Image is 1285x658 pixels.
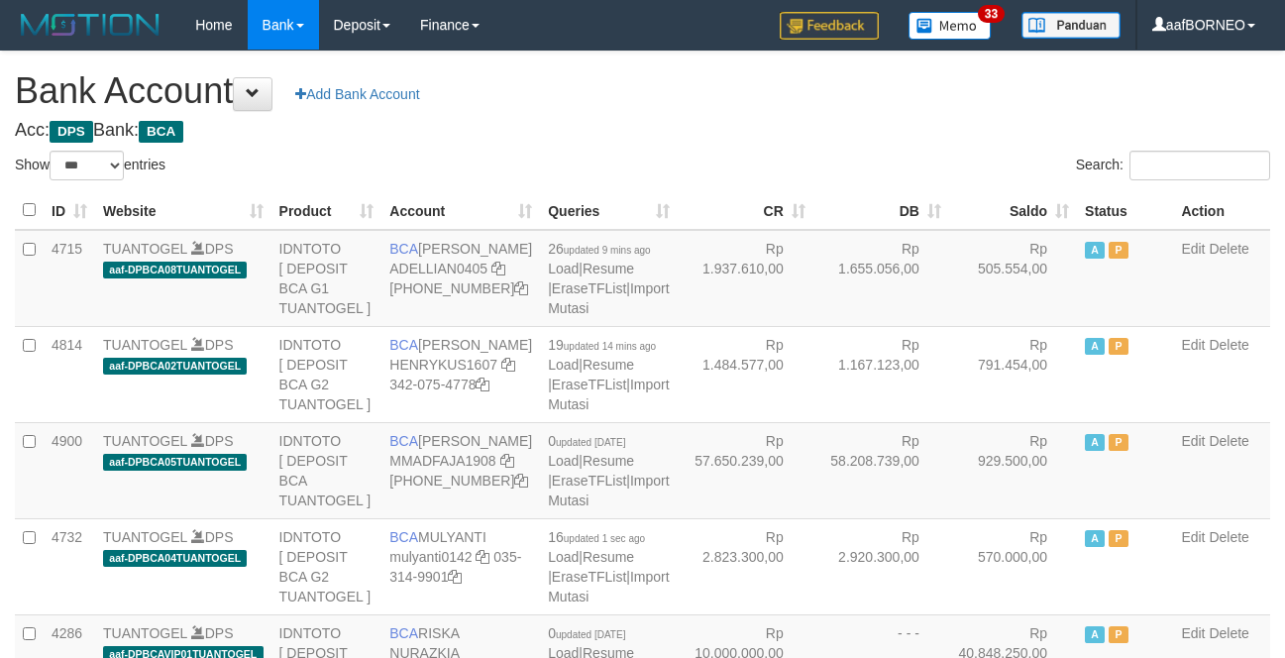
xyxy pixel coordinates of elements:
th: Action [1173,191,1270,230]
th: Queries: activate to sort column ascending [540,191,677,230]
td: IDNTOTO [ DEPOSIT BCA G1 TUANTOGEL ] [271,230,382,327]
td: MULYANTI 035-314-9901 [381,518,540,614]
a: Copy 0353149901 to clipboard [448,569,462,585]
td: 4900 [44,422,95,518]
td: 4814 [44,326,95,422]
td: DPS [95,422,271,518]
a: Delete [1209,241,1248,257]
span: updated 14 mins ago [564,341,656,352]
a: Edit [1181,529,1205,545]
a: Resume [583,453,634,469]
a: EraseTFList [552,473,626,489]
a: Load [548,357,579,373]
a: TUANTOGEL [103,337,187,353]
a: Delete [1209,625,1248,641]
span: Active [1085,242,1105,259]
a: Import Mutasi [548,473,669,508]
td: 4715 [44,230,95,327]
a: Edit [1181,625,1205,641]
td: Rp 929.500,00 [949,422,1077,518]
span: BCA [389,241,418,257]
span: updated [DATE] [556,629,625,640]
a: Copy 3420754778 to clipboard [476,377,489,392]
a: mulyanti0142 [389,549,472,565]
td: Rp 1.937.610,00 [678,230,813,327]
span: Paused [1109,530,1128,547]
a: Delete [1209,337,1248,353]
td: 4732 [44,518,95,614]
td: Rp 2.823.300,00 [678,518,813,614]
a: EraseTFList [552,377,626,392]
a: Copy mulyanti0142 to clipboard [476,549,489,565]
span: BCA [139,121,183,143]
label: Show entries [15,151,165,180]
th: Product: activate to sort column ascending [271,191,382,230]
a: Resume [583,261,634,276]
td: Rp 57.650.239,00 [678,422,813,518]
a: Resume [583,549,634,565]
td: Rp 570.000,00 [949,518,1077,614]
a: Load [548,549,579,565]
span: BCA [389,433,418,449]
span: BCA [389,529,418,545]
a: Delete [1209,433,1248,449]
td: Rp 1.167.123,00 [813,326,949,422]
td: DPS [95,518,271,614]
span: | | | [548,337,669,412]
a: Copy HENRYKUS1607 to clipboard [501,357,515,373]
a: MMADFAJA1908 [389,453,495,469]
select: Showentries [50,151,124,180]
span: 19 [548,337,656,353]
a: Add Bank Account [282,77,432,111]
span: 26 [548,241,650,257]
span: 16 [548,529,645,545]
span: aaf-DPBCA04TUANTOGEL [103,550,247,567]
span: updated 1 sec ago [564,533,645,544]
a: TUANTOGEL [103,241,187,257]
a: HENRYKUS1607 [389,357,497,373]
span: Paused [1109,242,1128,259]
td: DPS [95,326,271,422]
a: TUANTOGEL [103,529,187,545]
img: panduan.png [1021,12,1121,39]
td: IDNTOTO [ DEPOSIT BCA G2 TUANTOGEL ] [271,326,382,422]
td: Rp 505.554,00 [949,230,1077,327]
span: 0 [548,625,625,641]
a: Copy ADELLIAN0405 to clipboard [491,261,505,276]
a: EraseTFList [552,569,626,585]
th: Saldo: activate to sort column ascending [949,191,1077,230]
span: aaf-DPBCA08TUANTOGEL [103,262,247,278]
td: DPS [95,230,271,327]
label: Search: [1076,151,1270,180]
a: Import Mutasi [548,569,669,604]
a: Copy 5655032115 to clipboard [514,280,528,296]
a: Copy MMADFAJA1908 to clipboard [500,453,514,469]
td: [PERSON_NAME] 342-075-4778 [381,326,540,422]
a: Import Mutasi [548,377,669,412]
span: | | | [548,529,669,604]
td: Rp 1.655.056,00 [813,230,949,327]
a: Import Mutasi [548,280,669,316]
a: Resume [583,357,634,373]
td: [PERSON_NAME] [PHONE_NUMBER] [381,422,540,518]
a: Load [548,453,579,469]
input: Search: [1129,151,1270,180]
span: updated 9 mins ago [564,245,651,256]
a: Edit [1181,241,1205,257]
span: DPS [50,121,93,143]
a: TUANTOGEL [103,433,187,449]
td: [PERSON_NAME] [PHONE_NUMBER] [381,230,540,327]
span: Active [1085,434,1105,451]
span: | | | [548,433,669,508]
span: Active [1085,626,1105,643]
span: Paused [1109,626,1128,643]
span: Paused [1109,338,1128,355]
a: TUANTOGEL [103,625,187,641]
img: MOTION_logo.png [15,10,165,40]
img: Button%20Memo.svg [909,12,992,40]
h1: Bank Account [15,71,1270,111]
a: Delete [1209,529,1248,545]
span: Active [1085,530,1105,547]
span: BCA [389,625,418,641]
span: 33 [978,5,1005,23]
